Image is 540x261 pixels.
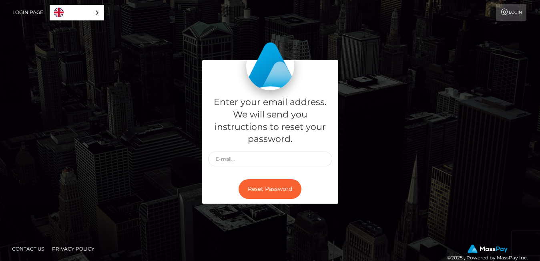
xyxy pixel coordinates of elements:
[208,152,332,166] input: E-mail...
[12,4,43,21] a: Login Page
[9,243,47,255] a: Contact Us
[468,245,508,253] img: MassPay
[208,96,332,146] h5: Enter your email address. We will send you instructions to reset your password.
[50,5,104,20] aside: Language selected: English
[50,5,104,20] div: Language
[246,42,294,90] img: MassPay Login
[49,243,98,255] a: Privacy Policy
[239,179,301,199] button: Reset Password
[496,4,526,21] a: Login
[50,5,104,20] a: English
